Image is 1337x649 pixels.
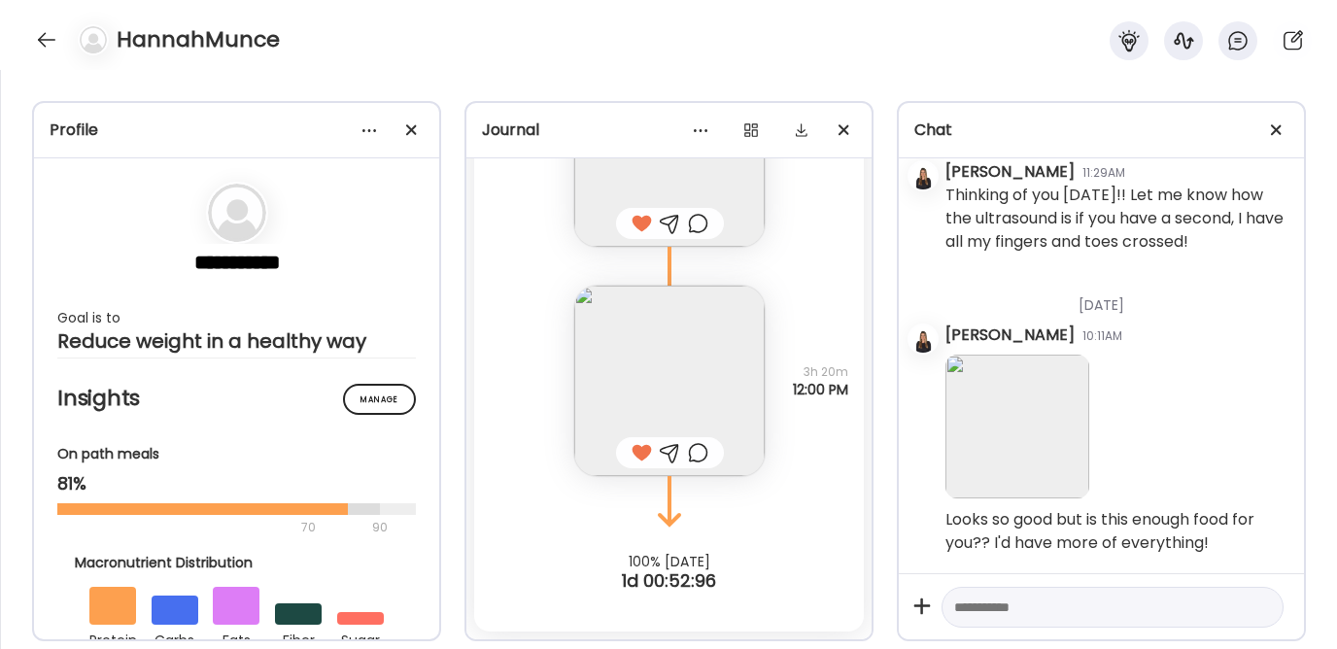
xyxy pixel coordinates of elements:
div: Profile [50,119,424,142]
img: avatars%2Fkjfl9jNWPhc7eEuw3FeZ2kxtUMH3 [909,325,937,353]
div: 11:29AM [1082,164,1125,182]
h2: Insights [57,384,416,413]
div: 81% [57,472,416,495]
div: Journal [482,119,856,142]
div: [PERSON_NAME] [945,324,1075,347]
span: 12:00 PM [793,381,848,398]
div: Thinking of you [DATE]!! Let me know how the ultrasound is if you have a second, I have all my fi... [945,184,1288,254]
div: 70 [57,516,366,539]
div: Macronutrient Distribution [75,553,399,573]
img: images%2Fkfkzk6vGDOhEU9eo8aJJ3Lraes72%2FaMWEEBkV5UAyBZIt9dUL%2Ft4miZDSBM1W47wicBAzQ_240 [945,355,1089,498]
img: bg-avatar-default.svg [80,26,107,53]
div: On path meals [57,444,416,464]
img: images%2Fkfkzk6vGDOhEU9eo8aJJ3Lraes72%2FxznlU8R8wqVHyQqBQz6k%2FgrDKyshzLWwvulP5AEgg_240 [574,286,765,476]
div: 10:11AM [1082,327,1122,345]
div: 100% [DATE] [466,554,872,569]
div: 90 [370,516,390,539]
h4: HannahMunce [117,24,280,55]
div: [DATE] [945,272,1288,324]
div: Looks so good but is this enough food for you?? I'd have more of everything! [945,508,1288,555]
img: avatars%2Fkjfl9jNWPhc7eEuw3FeZ2kxtUMH3 [909,162,937,189]
div: Chat [914,119,1288,142]
img: bg-avatar-default.svg [208,184,266,242]
div: 1d 00:52:96 [466,569,872,593]
div: Manage [343,384,416,415]
div: Goal is to [57,306,416,329]
div: [PERSON_NAME] [945,160,1075,184]
span: 3h 20m [793,363,848,381]
span: 08:39 AM [787,143,848,160]
div: Reduce weight in a healthy way [57,329,416,353]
